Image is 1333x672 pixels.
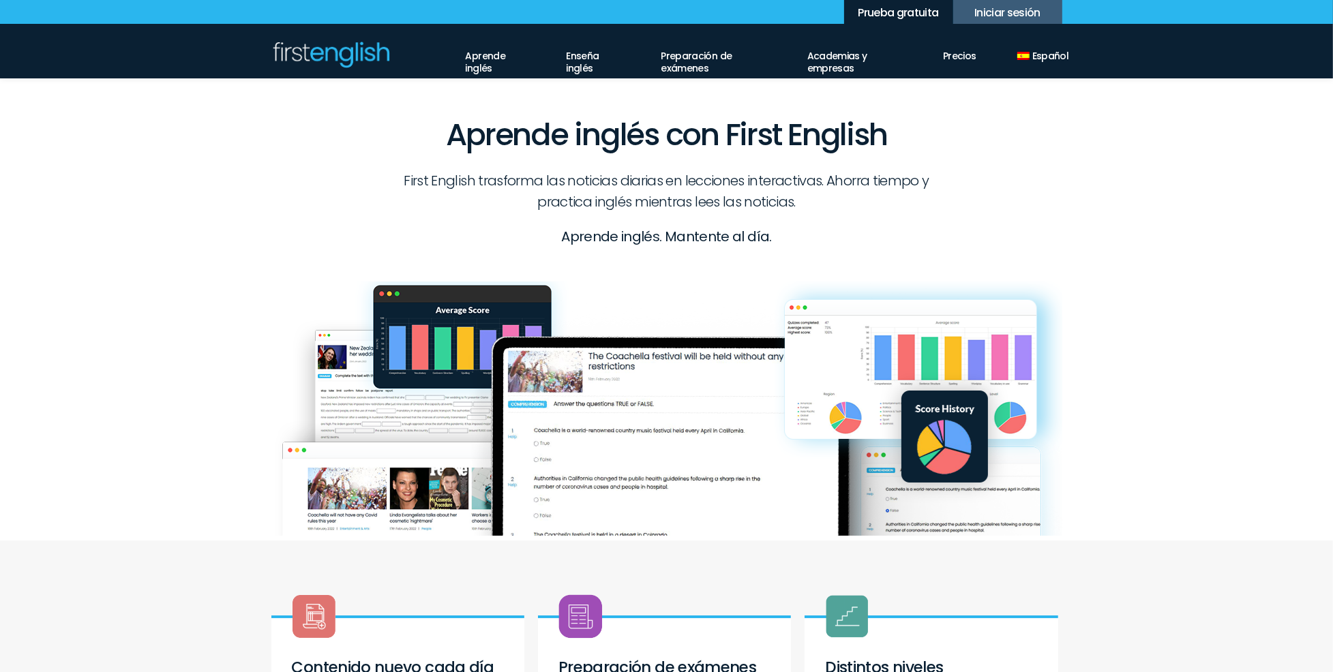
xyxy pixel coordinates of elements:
a: Precios [943,41,976,63]
a: Enseña inglés [566,41,620,76]
img: first-english-learn-english-desktop-graphic.png [271,281,1062,536]
strong: Aprende inglés. Mantente al día. [561,227,772,246]
a: Academias y empresas [807,41,902,76]
img: first-english-learn-new-content.png [292,594,336,639]
a: Español [1017,41,1062,63]
span: Español [1032,50,1069,62]
p: First English trasforma las noticias diarias en lecciones interactivas. Ahorra tiempo y practica ... [395,170,938,213]
a: Aprende inglés [466,41,526,76]
img: first-english-teach-lesson-plans.png [558,594,603,639]
a: Preparación de exámenes [661,41,766,76]
h1: Aprende inglés con First English [271,78,1062,157]
img: first-english-learn-different-levels.png [825,594,869,639]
